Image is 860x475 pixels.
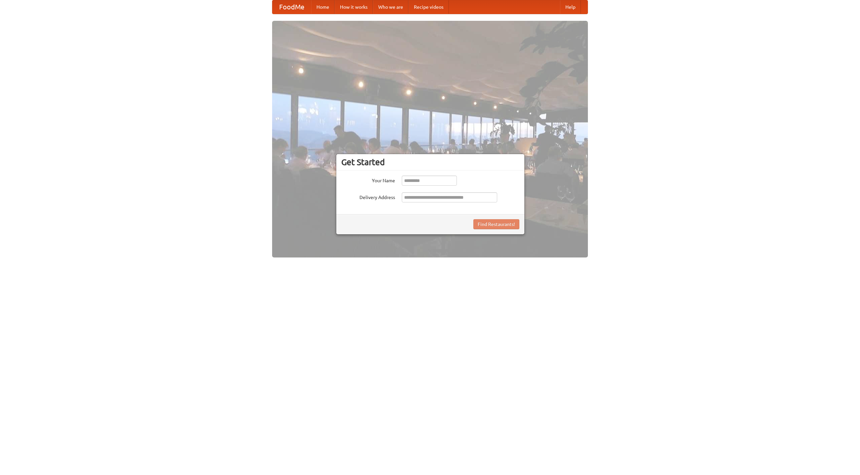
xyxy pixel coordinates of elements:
a: Recipe videos [408,0,449,14]
label: Your Name [341,176,395,184]
a: Help [560,0,581,14]
h3: Get Started [341,157,519,167]
a: Who we are [373,0,408,14]
a: How it works [335,0,373,14]
a: Home [311,0,335,14]
a: FoodMe [272,0,311,14]
label: Delivery Address [341,192,395,201]
button: Find Restaurants! [473,219,519,229]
